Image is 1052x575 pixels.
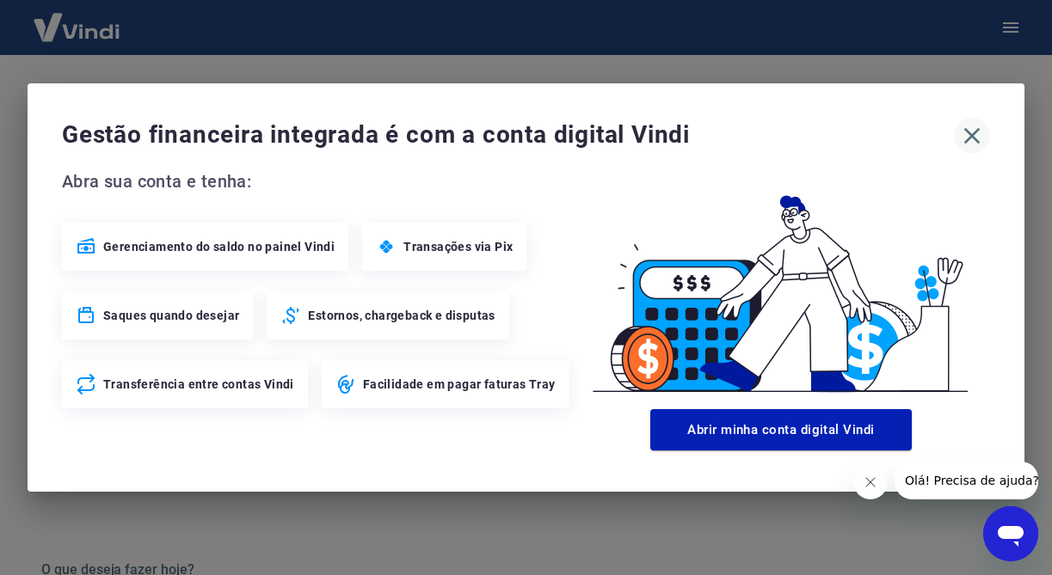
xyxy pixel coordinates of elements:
[103,307,239,324] span: Saques quando desejar
[895,462,1038,499] iframe: Mensagem da empresa
[308,307,495,324] span: Estornos, chargeback e disputas
[62,168,572,195] span: Abra sua conta e tenha:
[363,376,556,393] span: Facilidade em pagar faturas Tray
[103,376,294,393] span: Transferência entre contas Vindi
[62,118,954,152] span: Gestão financeira integrada é com a conta digital Vindi
[650,409,912,450] button: Abrir minha conta digital Vindi
[983,506,1038,561] iframe: Botão para abrir a janela de mensagens
[403,238,513,255] span: Transações via Pix
[853,465,888,499] iframe: Fechar mensagem
[572,168,990,402] img: Good Billing
[103,238,335,255] span: Gerenciamento do saldo no painel Vindi
[10,12,145,26] span: Olá! Precisa de ajuda?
